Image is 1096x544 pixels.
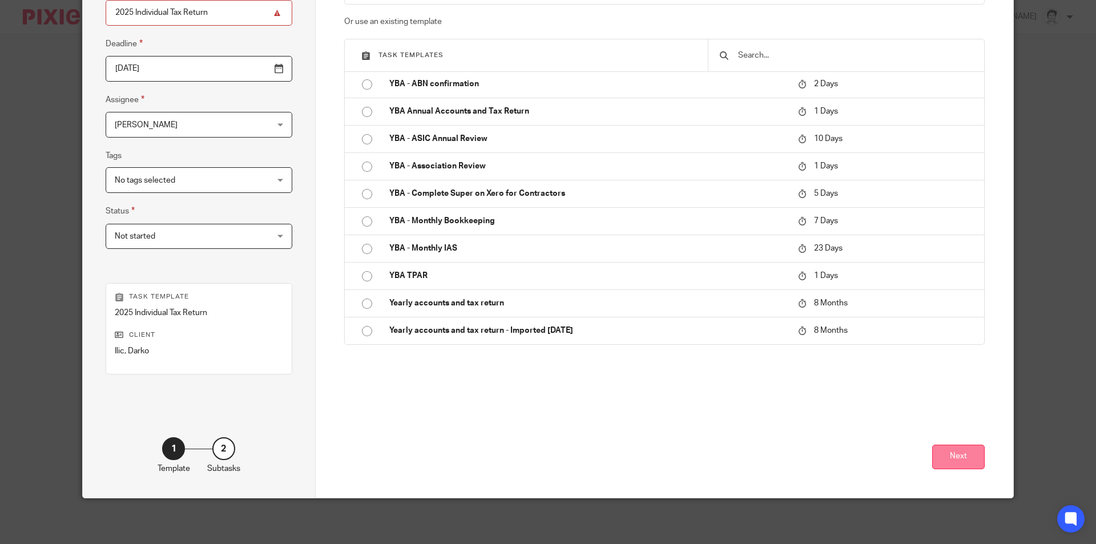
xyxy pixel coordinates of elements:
span: 2 Days [814,80,838,88]
p: Ilic, Darko [115,345,283,357]
span: 1 Days [814,162,838,170]
p: Or use an existing template [344,16,985,27]
p: YBA Annual Accounts and Tax Return [389,106,787,117]
span: Not started [115,232,155,240]
span: 8 Months [814,299,848,307]
p: YBA - Association Review [389,160,787,172]
label: Assignee [106,93,144,106]
p: 2025 Individual Tax Return [115,307,283,319]
p: Client [115,331,283,340]
span: 8 Months [814,327,848,335]
span: 1 Days [814,107,838,115]
label: Tags [106,150,122,162]
p: Task template [115,292,283,301]
p: YBA - Monthly IAS [389,243,787,254]
p: Yearly accounts and tax return [389,297,787,309]
input: Pick a date [106,56,292,82]
p: YBA - Monthly Bookkeeping [389,215,787,227]
p: Template [158,463,190,474]
span: No tags selected [115,176,175,184]
p: YBA TPAR [389,270,787,281]
p: YBA - Complete Super on Xero for Contractors [389,188,787,199]
span: 23 Days [814,244,843,252]
span: 7 Days [814,217,838,225]
span: [PERSON_NAME] [115,121,178,129]
p: Yearly accounts and tax return - Imported [DATE] [389,325,787,336]
span: 1 Days [814,272,838,280]
p: YBA - ABN confirmation [389,78,787,90]
button: Next [932,445,985,469]
div: 2 [212,437,235,460]
p: YBA - ASIC Annual Review [389,133,787,144]
span: 10 Days [814,135,843,143]
span: Task templates [378,52,444,58]
span: 5 Days [814,190,838,198]
p: Subtasks [207,463,240,474]
label: Status [106,204,135,217]
input: Search... [737,49,973,62]
div: 1 [162,437,185,460]
label: Deadline [106,37,143,50]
